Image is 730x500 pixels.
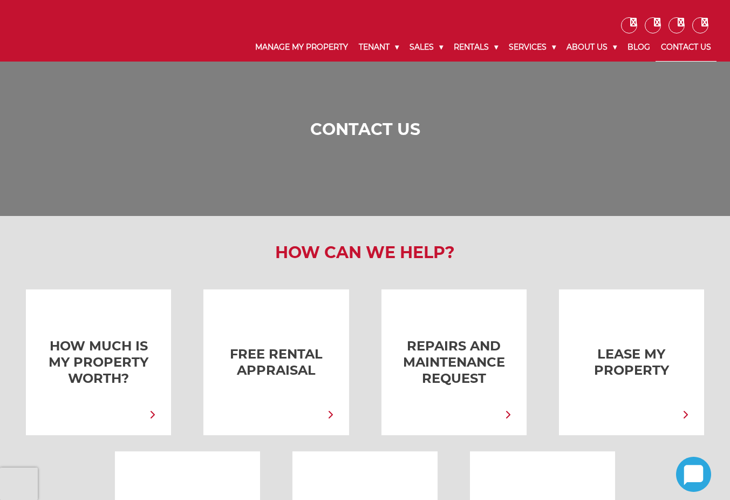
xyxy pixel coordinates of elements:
img: Noonan Real Estate Agency [13,16,117,45]
a: Manage My Property [250,33,353,61]
h1: Contact Us [16,120,714,139]
a: Services [503,33,561,61]
a: Blog [622,33,656,61]
a: About Us [561,33,622,61]
a: Contact Us [656,33,717,62]
h2: How Can We Help? [5,243,725,262]
a: Sales [404,33,448,61]
a: Tenant [353,33,404,61]
a: Rentals [448,33,503,61]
